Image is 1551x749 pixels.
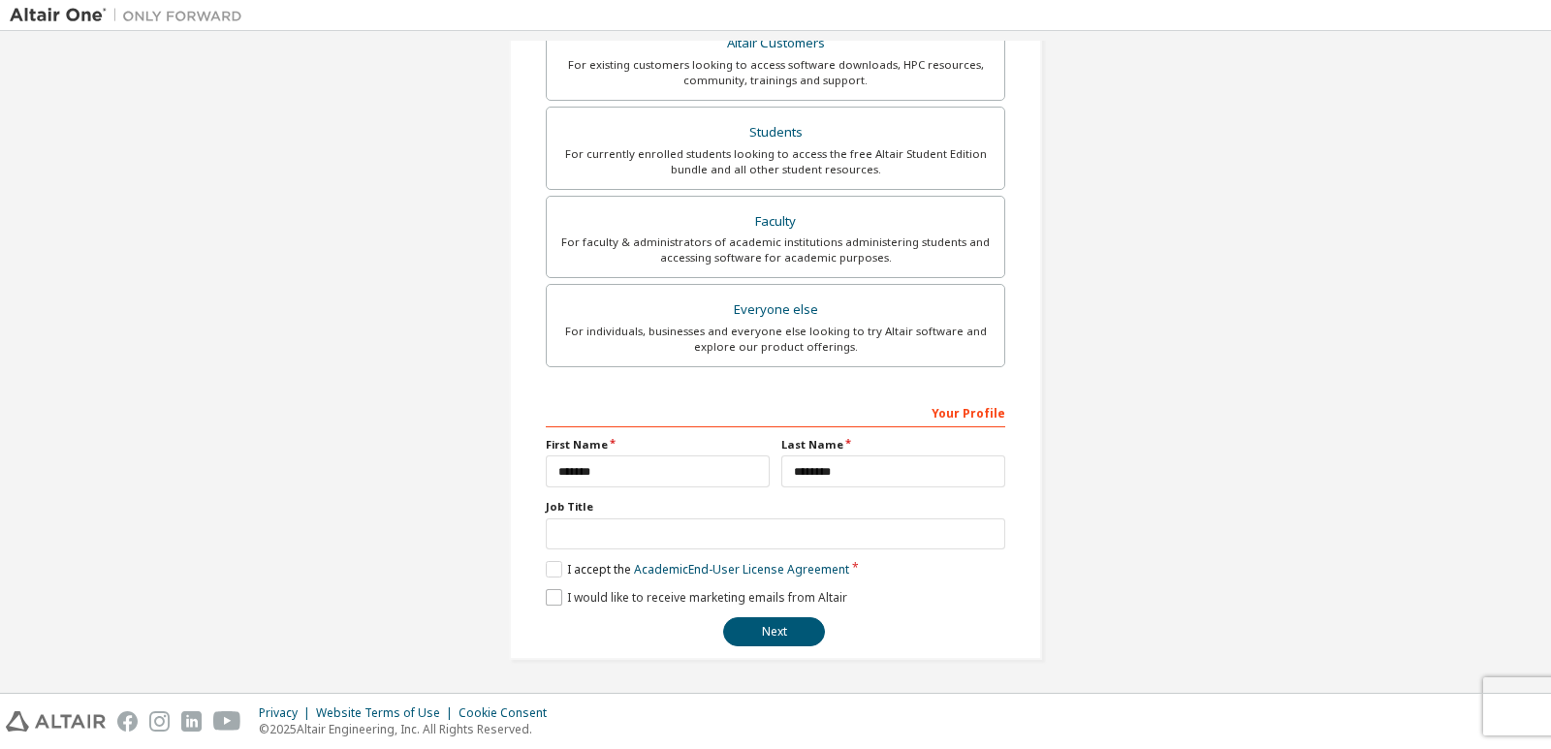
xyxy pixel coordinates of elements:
label: Job Title [546,499,1005,515]
div: Website Terms of Use [316,705,459,721]
img: linkedin.svg [181,711,202,732]
div: For individuals, businesses and everyone else looking to try Altair software and explore our prod... [558,324,993,355]
div: For existing customers looking to access software downloads, HPC resources, community, trainings ... [558,57,993,88]
div: Cookie Consent [459,705,558,721]
div: Altair Customers [558,30,993,57]
div: For currently enrolled students looking to access the free Altair Student Edition bundle and all ... [558,146,993,177]
label: First Name [546,437,770,453]
a: Academic End-User License Agreement [634,561,849,577]
p: © 2025 Altair Engineering, Inc. All Rights Reserved. [259,721,558,737]
div: Faculty [558,208,993,235]
div: Privacy [259,705,316,721]
div: Everyone else [558,296,993,324]
button: Next [723,617,825,646]
label: I would like to receive marketing emails from Altair [546,589,847,606]
img: youtube.svg [213,711,241,732]
img: instagram.svg [149,711,170,732]
div: Students [558,119,993,146]
label: Last Name [781,437,1005,453]
label: I accept the [546,561,849,577]
img: altair_logo.svg [6,711,106,732]
div: For faculty & administrators of academic institutions administering students and accessing softwa... [558,234,993,265]
div: Your Profile [546,396,1005,427]
img: Altair One [10,6,252,25]
img: facebook.svg [117,711,138,732]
